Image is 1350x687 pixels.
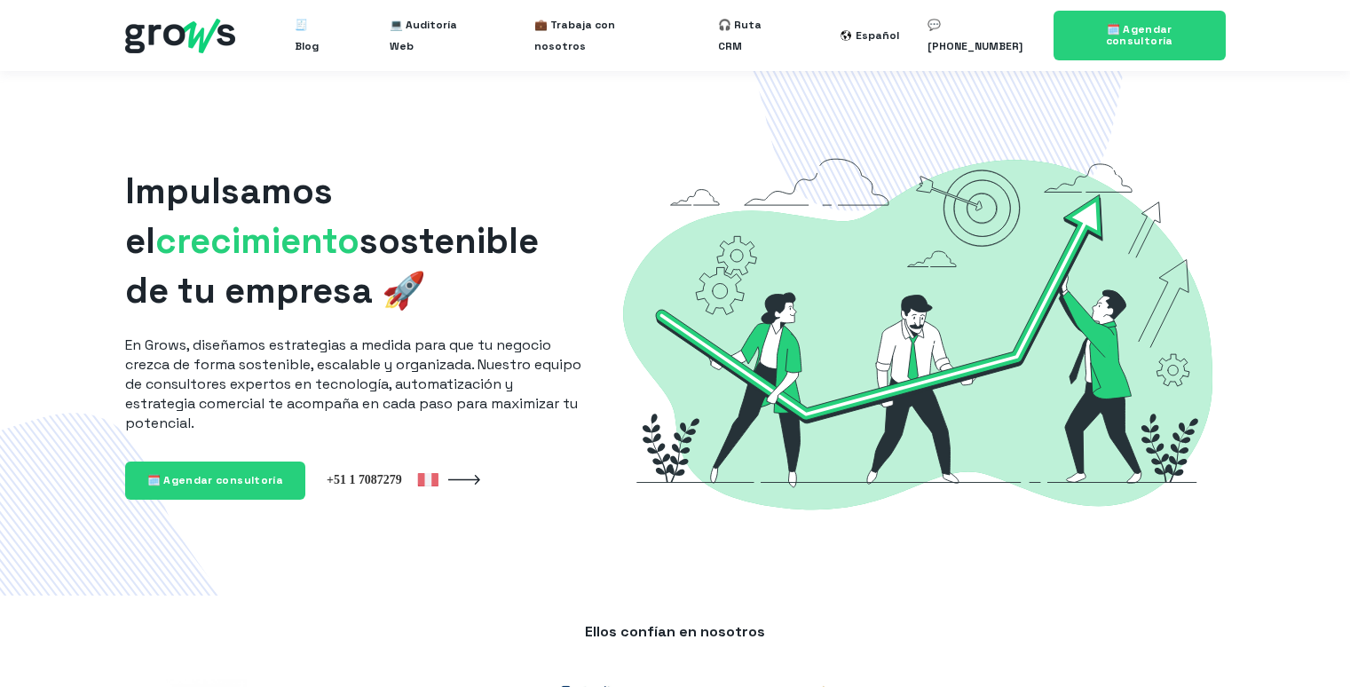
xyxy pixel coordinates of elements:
[125,462,306,500] a: 🗓️ Agendar consultoría
[327,471,438,487] img: Grows Perú
[928,7,1031,64] a: 💬 [PHONE_NUMBER]
[143,622,1208,642] p: Ellos confían en nosotros
[125,19,235,53] img: grows - hubspot
[390,7,478,64] a: 💻 Auditoría Web
[125,167,581,316] h1: Impulsamos el sostenible de tu empresa 🚀
[718,7,784,64] a: 🎧 Ruta CRM
[856,25,899,46] div: Español
[147,473,284,487] span: 🗓️ Agendar consultoría
[1106,22,1173,48] span: 🗓️ Agendar consultoría
[155,218,359,264] span: crecimiento
[534,7,661,64] a: 💼 Trabaja con nosotros
[125,336,581,433] p: En Grows, diseñamos estrategias a medida para que tu negocio crezca de forma sostenible, escalabl...
[610,128,1226,539] img: Grows-Growth-Marketing-Hacking-Hubspot
[295,7,332,64] a: 🧾 Blog
[1054,11,1226,60] a: 🗓️ Agendar consultoría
